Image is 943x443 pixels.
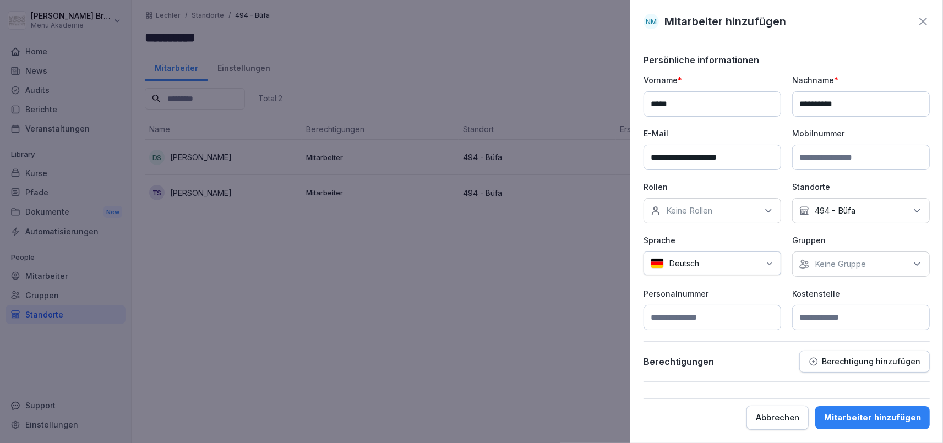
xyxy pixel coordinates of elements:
p: Mitarbeiter hinzufügen [664,13,786,30]
p: Sprache [644,234,781,246]
p: Berechtigungen [644,356,714,367]
p: Nachname [792,74,930,86]
button: Abbrechen [746,406,809,430]
p: Rollen [644,181,781,193]
p: E-Mail [644,128,781,139]
p: Berechtigung hinzufügen [822,357,920,366]
button: Mitarbeiter hinzufügen [815,406,930,429]
img: de.svg [651,258,664,269]
div: Abbrechen [756,412,799,424]
div: Mitarbeiter hinzufügen [824,412,921,424]
p: Kostenstelle [792,288,930,299]
p: Gruppen [792,234,930,246]
p: Standorte [792,181,930,193]
button: Berechtigung hinzufügen [799,351,930,373]
p: 494 - Büfa [815,205,855,216]
p: Keine Rollen [666,205,712,216]
p: Vorname [644,74,781,86]
p: Keine Gruppe [815,259,866,270]
p: Mobilnummer [792,128,930,139]
div: Deutsch [644,251,781,275]
div: NM [644,14,659,29]
p: Persönliche informationen [644,54,930,65]
p: Personalnummer [644,288,781,299]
